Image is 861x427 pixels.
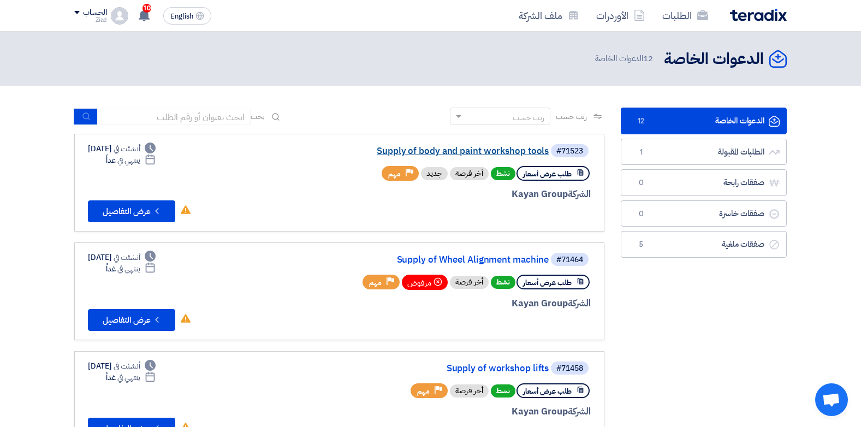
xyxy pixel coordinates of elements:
a: صفقات ملغية5 [621,231,787,258]
div: Kayan Group [328,296,591,311]
div: الحساب [83,8,106,17]
div: جديد [421,167,448,180]
span: 5 [634,239,648,250]
div: أخر فرصة [450,167,489,180]
button: عرض التفاصيل [88,309,175,331]
h2: الدعوات الخاصة [664,49,764,70]
div: Kayan Group [328,405,591,419]
div: مرفوض [402,275,448,290]
span: ينتهي في [117,155,140,166]
img: Teradix logo [730,9,787,21]
span: 12 [634,116,648,127]
span: نشط [491,276,515,289]
div: [DATE] [88,252,156,263]
div: أخر فرصة [450,276,489,289]
div: [DATE] [88,143,156,155]
a: صفقات خاسرة0 [621,200,787,227]
div: رتب حسب [513,112,544,123]
span: 0 [634,209,648,220]
a: Supply of workshop lifts [330,364,549,373]
div: غداً [106,372,156,383]
span: الشركة [568,405,591,418]
span: نشط [491,384,515,398]
div: #71458 [556,365,583,372]
span: مهم [388,169,401,179]
div: Open chat [815,383,848,416]
span: أنشئت في [114,143,140,155]
div: Kayan Group [328,187,591,201]
a: الطلبات المقبولة1 [621,139,787,165]
span: رتب حسب [556,111,587,122]
div: #71523 [556,147,583,155]
span: طلب عرض أسعار [523,169,572,179]
a: الأوردرات [587,3,654,28]
span: ينتهي في [117,372,140,383]
a: Supply of Wheel Alignment machine [330,255,549,265]
div: غداً [106,263,156,275]
div: #71464 [556,256,583,264]
span: 10 [142,4,151,13]
span: طلب عرض أسعار [523,386,572,396]
span: أنشئت في [114,252,140,263]
span: English [170,13,193,20]
div: أخر فرصة [450,384,489,398]
span: أنشئت في [114,360,140,372]
div: غداً [106,155,156,166]
button: English [163,7,211,25]
span: الشركة [568,296,591,310]
span: الشركة [568,187,591,201]
div: Ziad [74,17,106,23]
span: الدعوات الخاصة [595,52,655,65]
span: بحث [251,111,265,122]
span: 1 [634,147,648,158]
a: الدعوات الخاصة12 [621,108,787,134]
input: ابحث بعنوان أو رقم الطلب [98,109,251,125]
span: 0 [634,177,648,188]
span: مهم [417,386,430,396]
div: [DATE] [88,360,156,372]
a: الطلبات [654,3,717,28]
span: طلب عرض أسعار [523,277,572,288]
button: عرض التفاصيل [88,200,175,222]
img: profile_test.png [111,7,128,25]
span: نشط [491,167,515,180]
span: 12 [643,52,653,64]
span: ينتهي في [117,263,140,275]
span: مهم [369,277,382,288]
a: Supply of body and paint workshop tools [330,146,549,156]
a: ملف الشركة [510,3,587,28]
a: صفقات رابحة0 [621,169,787,196]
